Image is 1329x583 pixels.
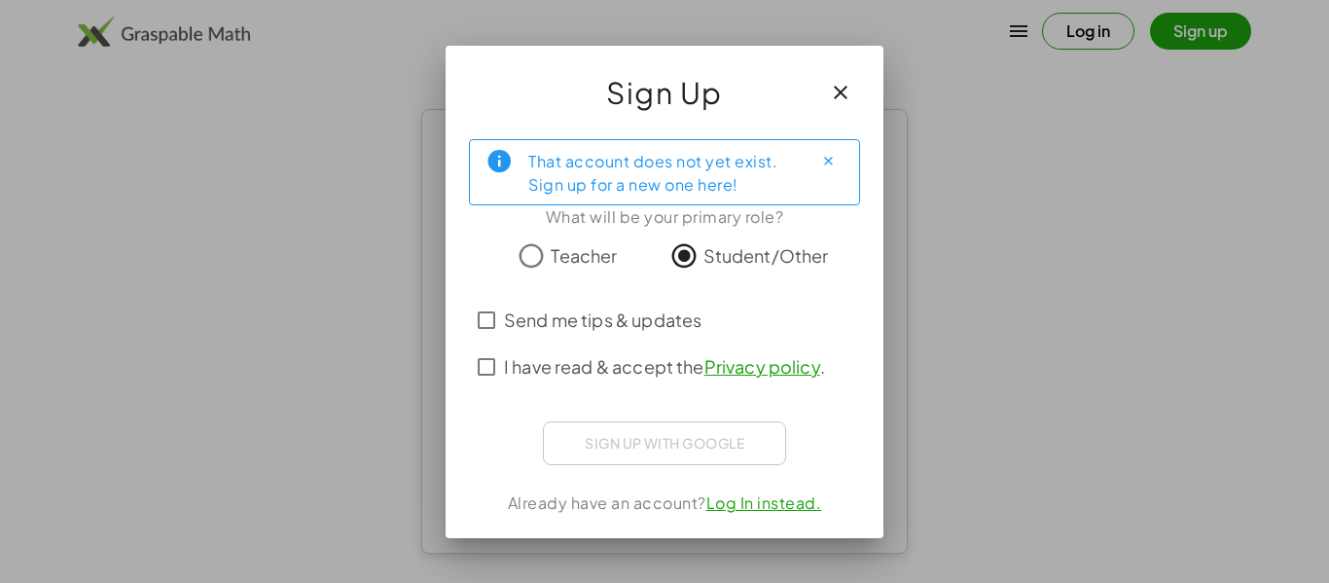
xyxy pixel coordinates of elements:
[703,242,829,269] span: Student/Other
[504,353,825,380] span: I have read & accept the .
[706,492,822,513] a: Log In instead.
[469,492,860,515] div: Already have an account?
[606,69,723,116] span: Sign Up
[704,355,820,378] a: Privacy policy
[528,148,797,197] div: That account does not yet exist. Sign up for a new one here!
[469,205,860,229] div: What will be your primary role?
[504,307,701,333] span: Send me tips & updates
[812,146,844,177] button: Close
[551,242,617,269] span: Teacher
